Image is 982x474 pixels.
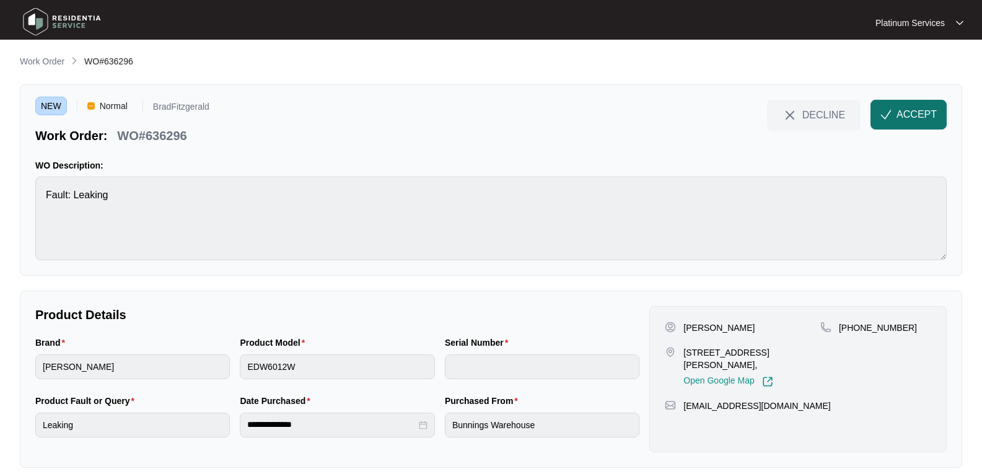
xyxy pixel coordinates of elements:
span: WO#636296 [84,56,133,66]
p: BradFitzgerald [153,102,209,115]
img: map-pin [665,346,676,358]
input: Date Purchased [247,418,416,431]
p: [PERSON_NAME] [683,322,755,334]
p: [STREET_ADDRESS][PERSON_NAME], [683,346,820,371]
img: check-Icon [880,109,892,120]
p: [PHONE_NUMBER] [839,322,917,334]
p: WO Description: [35,159,947,172]
label: Product Fault or Query [35,395,139,407]
label: Brand [35,336,70,349]
label: Purchased From [445,395,523,407]
span: Normal [95,97,133,115]
p: Platinum Services [875,17,945,29]
p: Work Order: [35,127,107,144]
p: [EMAIL_ADDRESS][DOMAIN_NAME] [683,400,830,412]
button: check-IconACCEPT [870,100,947,129]
label: Serial Number [445,336,513,349]
img: map-pin [665,400,676,411]
button: close-IconDECLINE [767,100,861,129]
input: Brand [35,354,230,379]
p: Work Order [20,55,64,68]
input: Serial Number [445,354,639,379]
img: Link-External [762,376,773,387]
img: map-pin [820,322,831,333]
p: Product Details [35,306,639,323]
img: residentia service logo [19,3,105,40]
input: Product Model [240,354,434,379]
input: Purchased From [445,413,639,437]
textarea: Fault: Leaking [35,177,947,260]
img: chevron-right [69,56,79,66]
label: Date Purchased [240,395,315,407]
img: Vercel Logo [87,102,95,110]
span: NEW [35,97,67,115]
input: Product Fault or Query [35,413,230,437]
a: Open Google Map [683,376,773,387]
label: Product Model [240,336,310,349]
span: DECLINE [802,108,845,121]
img: close-Icon [783,108,797,123]
p: WO#636296 [117,127,186,144]
img: user-pin [665,322,676,333]
img: dropdown arrow [956,20,963,26]
a: Work Order [17,55,67,69]
span: ACCEPT [897,107,937,122]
